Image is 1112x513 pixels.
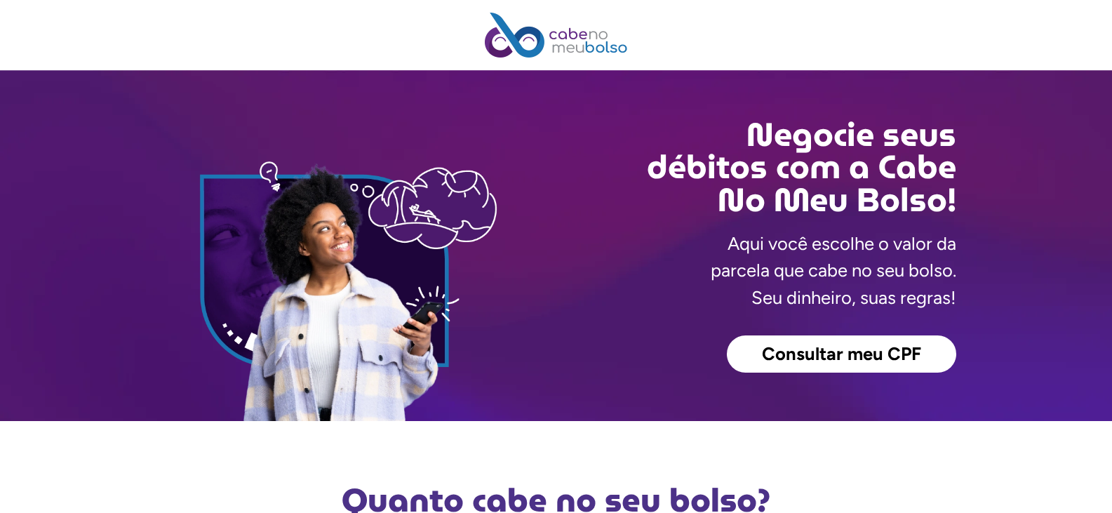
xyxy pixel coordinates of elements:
h2: Negocie seus débitos com a Cabe No Meu Bolso! [556,119,956,216]
p: Aqui você escolhe o valor da parcela que cabe no seu bolso. Seu dinheiro, suas regras! [711,230,956,311]
img: Cabe no Meu Bolso [485,13,628,58]
a: Consultar meu CPF [727,335,956,373]
span: Consultar meu CPF [762,345,921,364]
